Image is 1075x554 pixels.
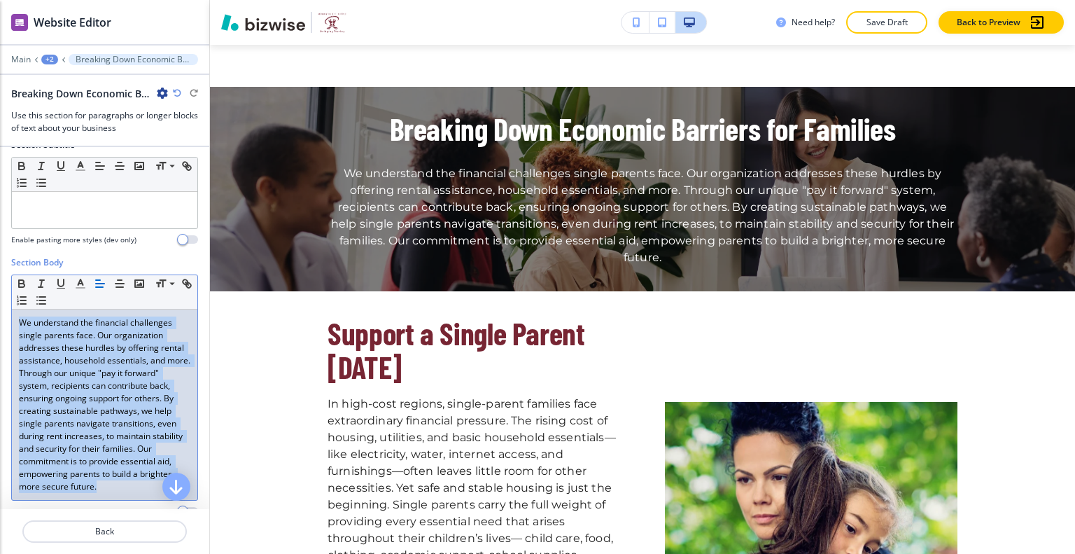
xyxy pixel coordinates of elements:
h4: Enable pasting more styles (dev only) [11,235,136,245]
img: Bizwise Logo [221,14,305,31]
p: Breaking Down Economic Barriers for Families [328,112,957,146]
button: Main [11,55,31,64]
h2: Website Editor [34,14,111,31]
p: Save Draft [864,16,909,29]
span: Support a Single Parent [DATE] [328,314,591,385]
h2: Breaking Down Economic Barriers for Families [11,86,151,101]
button: +2 [41,55,58,64]
button: Back to Preview [939,11,1064,34]
button: Back [22,520,187,543]
button: Breaking Down Economic Barriers for Families [69,54,198,65]
img: editor icon [11,14,28,31]
button: Save Draft [846,11,927,34]
p: Back [24,525,185,538]
h2: Section Body [11,256,63,269]
h4: Enable pasting more styles (dev only) [11,506,136,517]
p: Breaking Down Economic Barriers for Families [76,55,191,64]
p: Back to Preview [957,16,1020,29]
p: We understand the financial challenges single parents face. Our organization addresses these hurd... [328,165,957,266]
p: We understand the financial challenges single parents face. Our organization addresses these hurd... [19,317,190,493]
h3: Use this section for paragraphs or longer blocks of text about your business [11,109,198,134]
h3: Need help? [792,16,835,29]
img: Your Logo [318,11,346,34]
